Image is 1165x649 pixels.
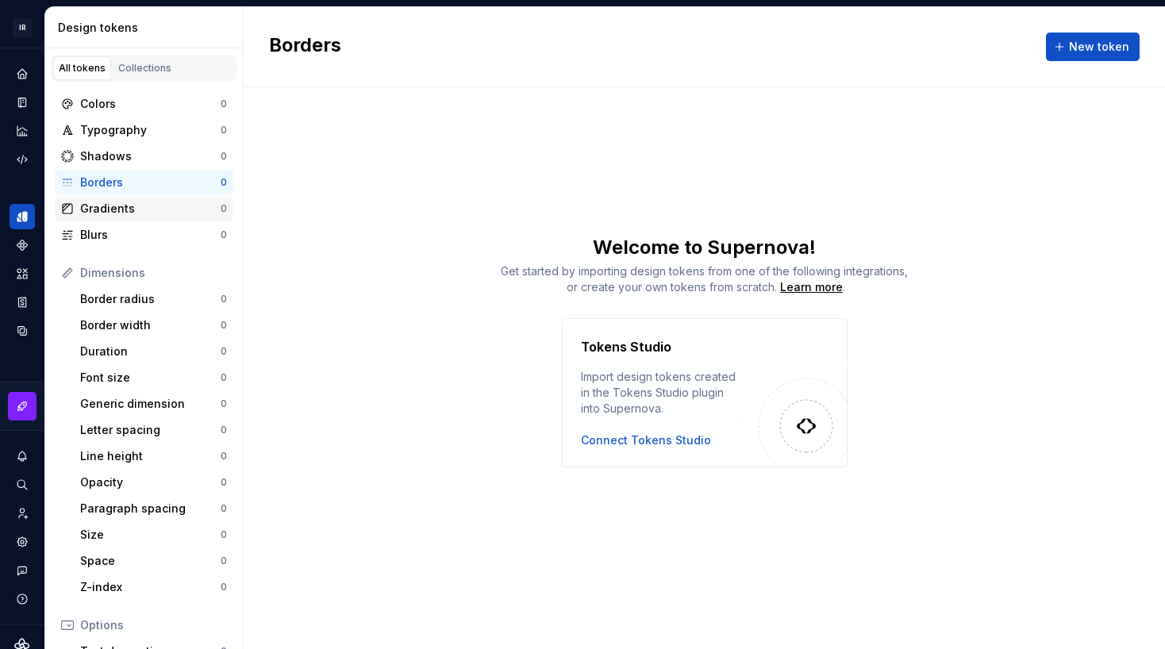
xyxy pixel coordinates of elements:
a: Typography0 [55,117,233,143]
button: Connect Tokens Studio [581,432,711,448]
div: Space [80,553,221,569]
div: All tokens [59,62,106,75]
a: Colors0 [55,91,233,117]
div: 0 [221,581,227,593]
div: 0 [221,371,227,384]
a: Storybook stories [10,290,35,315]
div: Import design tokens created in the Tokens Studio plugin into Supernova. [581,369,736,417]
div: 0 [221,293,227,305]
div: Size [80,527,221,543]
div: 0 [221,450,227,463]
div: Opacity [80,474,221,490]
a: Line height0 [74,444,233,469]
div: 0 [221,502,227,515]
a: Blurs0 [55,222,233,248]
div: Collections [118,62,171,75]
div: 0 [221,555,227,567]
div: Duration [80,344,221,359]
a: Home [10,61,35,86]
a: Data sources [10,318,35,344]
a: Border radius0 [74,286,233,312]
a: Space0 [74,548,233,574]
a: Analytics [10,118,35,144]
a: Design tokens [10,204,35,229]
button: Search ⌘K [10,472,35,497]
div: Paragraph spacing [80,501,221,517]
button: IR [3,10,41,44]
div: Welcome to Supernova! [244,235,1165,260]
div: 0 [221,98,227,110]
div: 0 [221,176,227,189]
a: Code automation [10,147,35,172]
div: Design tokens [58,20,236,36]
div: 0 [221,228,227,241]
a: Border width0 [74,313,233,338]
a: Duration0 [74,339,233,364]
div: Font size [80,370,221,386]
div: Blurs [80,227,221,243]
div: 0 [221,202,227,215]
div: Shadows [80,148,221,164]
h4: Tokens Studio [581,337,671,356]
div: Generic dimension [80,396,221,412]
div: Colors [80,96,221,112]
span: Get started by importing design tokens from one of the following integrations, or create your own... [501,264,908,294]
button: Notifications [10,444,35,469]
a: Components [10,232,35,258]
a: Settings [10,529,35,555]
div: Z-index [80,579,221,595]
div: 0 [221,124,227,136]
div: 0 [221,528,227,541]
a: Generic dimension0 [74,391,233,417]
button: New token [1046,33,1140,61]
div: Line height [80,448,221,464]
div: Letter spacing [80,422,221,438]
button: Contact support [10,558,35,583]
div: Borders [80,175,221,190]
a: Learn more [780,279,843,295]
div: 0 [221,424,227,436]
div: 0 [221,397,227,410]
a: Size0 [74,522,233,547]
a: Borders0 [55,170,233,195]
h2: Borders [269,33,341,61]
div: Gradients [80,201,221,217]
div: 0 [221,319,227,332]
a: Opacity0 [74,470,233,495]
a: Letter spacing0 [74,417,233,443]
div: 0 [221,150,227,163]
a: Shadows0 [55,144,233,169]
div: Border radius [80,291,221,307]
a: Z-index0 [74,574,233,600]
a: Gradients0 [55,196,233,221]
a: Font size0 [74,365,233,390]
div: 0 [221,345,227,358]
div: Options [80,617,227,633]
div: Typography [80,122,221,138]
div: IR [13,18,32,37]
div: Border width [80,317,221,333]
a: Documentation [10,90,35,115]
a: Assets [10,261,35,286]
span: New token [1069,39,1129,55]
a: Invite team [10,501,35,526]
div: 0 [221,476,227,489]
a: Paragraph spacing0 [74,496,233,521]
div: Dimensions [80,265,227,281]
